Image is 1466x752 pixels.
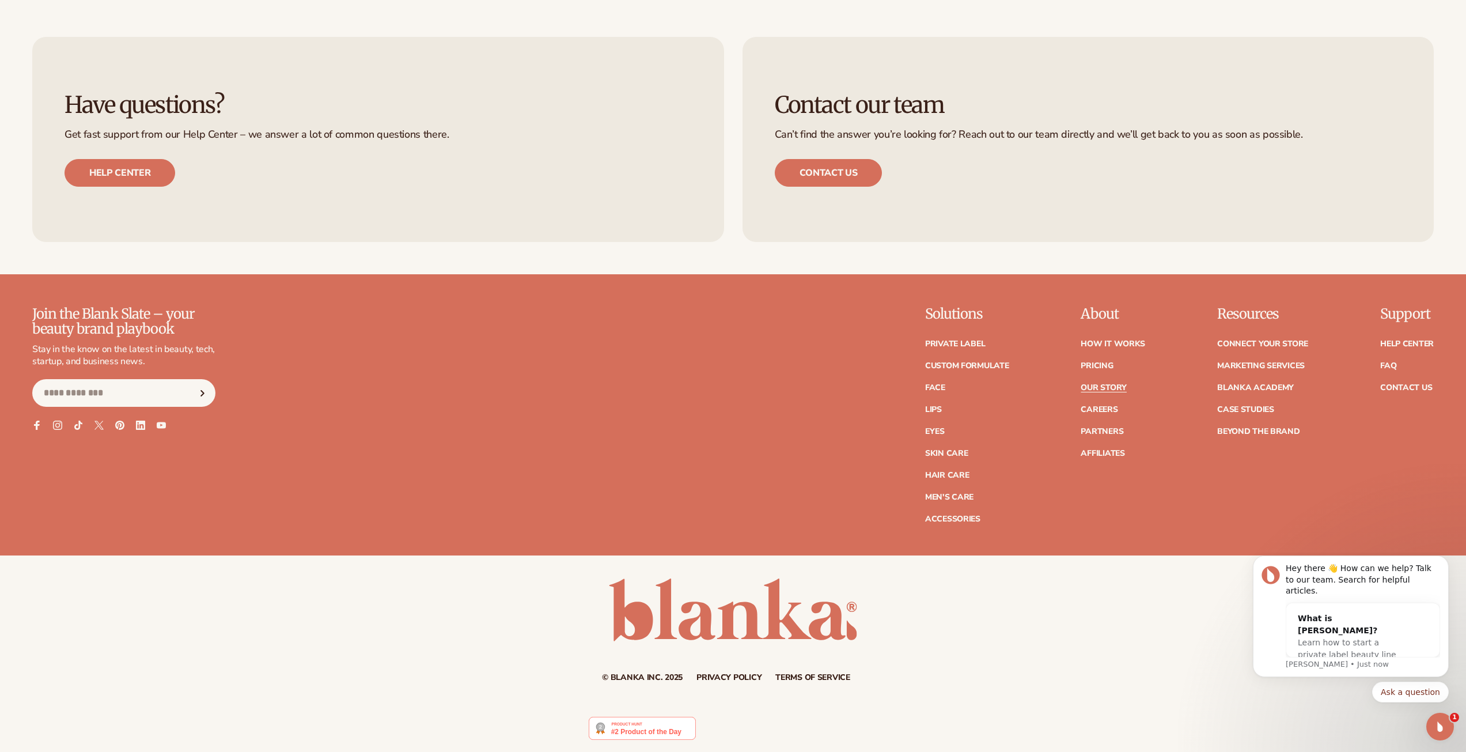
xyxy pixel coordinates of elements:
[775,674,850,682] a: Terms of service
[65,129,692,141] p: Get fast support from our Help Center – we answer a lot of common questions there.
[704,716,877,746] iframe: Customer reviews powered by Trustpilot
[1081,362,1113,370] a: Pricing
[775,92,1402,118] h3: Contact our team
[1380,340,1434,348] a: Help Center
[602,672,683,683] small: © Blanka Inc. 2025
[1236,553,1466,746] iframe: Intercom notifications message
[1217,362,1305,370] a: Marketing services
[65,92,692,118] h3: Have questions?
[925,428,945,436] a: Eyes
[775,159,882,187] a: Contact us
[1217,384,1294,392] a: Blanka Academy
[1450,713,1459,722] span: 1
[190,379,215,407] button: Subscribe
[775,129,1402,141] p: Can’t find the answer you’re looking for? Reach out to our team directly and we’ll get back to yo...
[1217,307,1308,322] p: Resources
[1426,713,1454,740] iframe: Intercom live chat
[696,674,762,682] a: Privacy policy
[1081,307,1145,322] p: About
[65,159,175,187] a: Help center
[925,471,969,479] a: Hair Care
[925,449,968,458] a: Skin Care
[1081,428,1123,436] a: Partners
[925,362,1009,370] a: Custom formulate
[925,493,973,501] a: Men's Care
[1081,449,1124,458] a: Affiliates
[925,307,1009,322] p: Solutions
[589,717,695,740] img: Blanka - Start a beauty or cosmetic line in under 5 minutes | Product Hunt
[1380,384,1432,392] a: Contact Us
[1380,362,1396,370] a: FAQ
[1217,428,1300,436] a: Beyond the brand
[925,406,942,414] a: Lips
[32,307,215,337] p: Join the Blank Slate – your beauty brand playbook
[1081,384,1126,392] a: Our Story
[1081,406,1118,414] a: Careers
[1217,340,1308,348] a: Connect your store
[1081,340,1145,348] a: How It Works
[925,515,980,523] a: Accessories
[32,343,215,368] p: Stay in the know on the latest in beauty, tech, startup, and business news.
[925,384,945,392] a: Face
[1217,406,1274,414] a: Case Studies
[1380,307,1434,322] p: Support
[925,340,985,348] a: Private label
